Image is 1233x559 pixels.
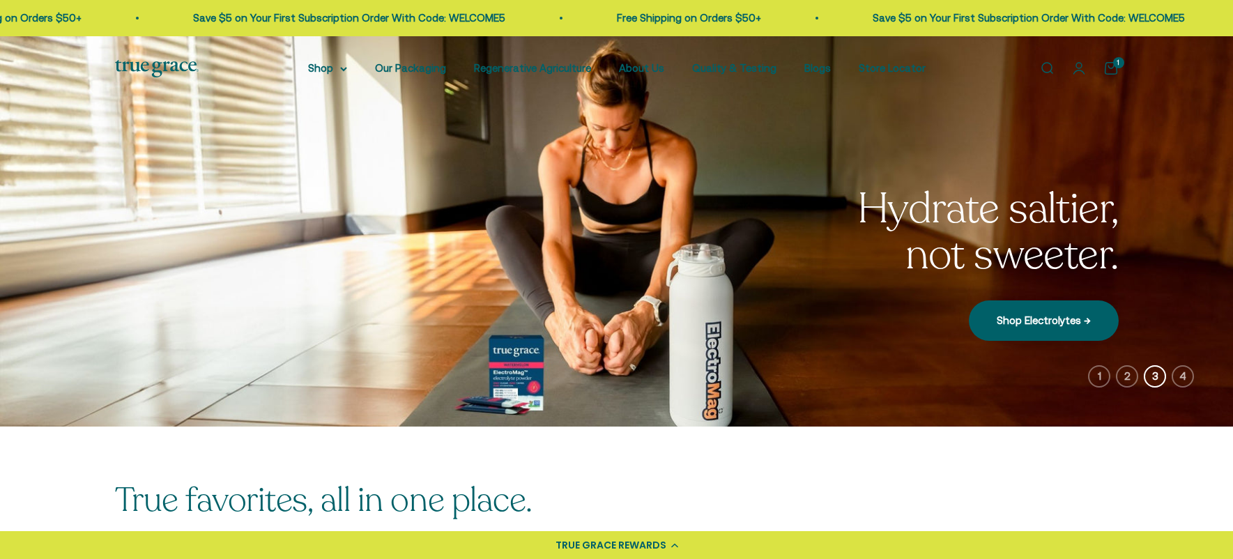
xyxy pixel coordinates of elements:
[969,300,1119,341] a: Shop Electrolytes →
[804,62,831,74] a: Blogs
[1144,365,1166,388] button: 3
[375,62,446,74] a: Our Packaging
[1116,365,1138,388] button: 2
[186,10,498,26] p: Save $5 on Your First Subscription Order With Code: WELCOME5
[859,62,926,74] a: Store Locator
[610,12,754,24] a: Free Shipping on Orders $50+
[1088,365,1110,388] button: 1
[692,62,776,74] a: Quality & Testing
[556,538,666,553] div: TRUE GRACE REWARDS
[619,62,664,74] a: About Us
[474,62,591,74] a: Regenerative Agriculture
[308,60,347,77] summary: Shop
[1113,57,1124,68] cart-count: 1
[857,181,1118,284] split-lines: Hydrate saltier, not sweeter.
[1172,365,1194,388] button: 4
[866,10,1178,26] p: Save $5 on Your First Subscription Order With Code: WELCOME5
[115,477,533,523] split-lines: True favorites, all in one place.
